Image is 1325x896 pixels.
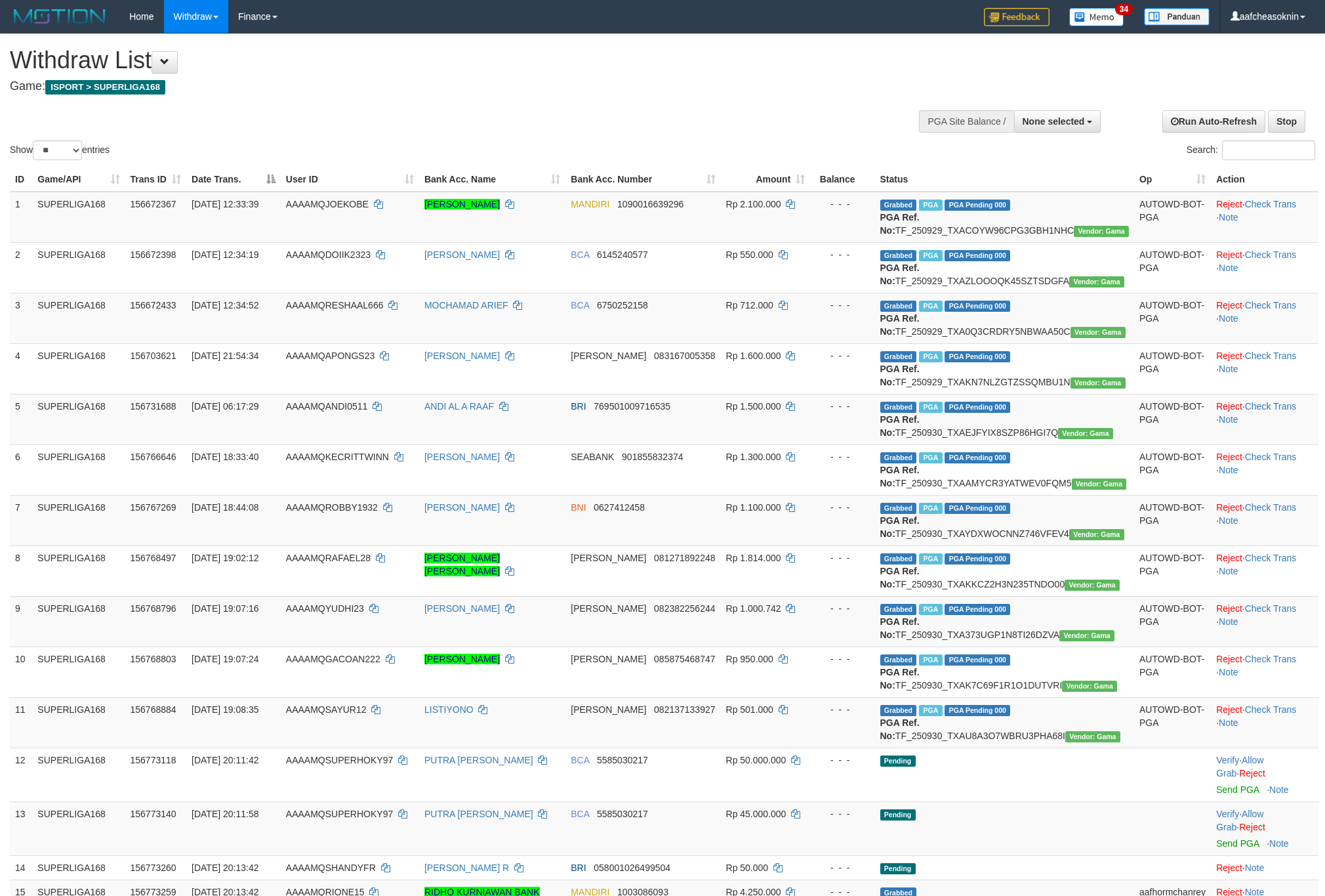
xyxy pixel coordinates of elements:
[571,452,614,462] span: SEABANK
[286,553,371,563] span: AAAAMQRAFAEL28
[1211,444,1318,495] td: · ·
[10,697,32,748] td: 11
[875,596,1134,647] td: TF_250930_TXA373UGP1N8TI26DZVA
[10,394,32,444] td: 5
[1134,444,1211,495] td: AUTOWD-BOT-PGA
[1219,667,1238,677] a: Note
[1115,3,1133,15] span: 34
[880,414,920,438] b: PGA Ref. No:
[286,755,393,765] span: AAAAMQSUPERHOKY97
[919,351,942,362] span: Marked by aafchhiseyha
[1219,263,1238,273] a: Note
[945,604,1010,615] span: PGA Pending
[419,167,565,192] th: Bank Acc. Name: activate to sort column ascending
[815,198,869,211] div: - - -
[1216,755,1239,765] a: Verify
[1216,502,1242,513] a: Reject
[594,401,670,412] span: Copy 769501009716535 to clipboard
[424,654,500,664] a: [PERSON_NAME]
[1216,755,1263,779] a: Allow Grab
[945,503,1010,514] span: PGA Pending
[131,452,176,462] span: 156766646
[1065,731,1120,742] span: Vendor URL: https://trx31.1velocity.biz
[571,199,609,209] span: MANDIRI
[726,704,773,715] span: Rp 501.000
[919,452,942,463] span: Marked by aafheankoy
[131,553,176,563] span: 156768497
[726,452,781,462] span: Rp 1.300.000
[286,401,368,412] span: AAAAMQANDI0511
[192,755,258,765] span: [DATE] 20:11:42
[125,167,187,192] th: Trans ID: activate to sort column ascending
[726,401,781,412] span: Rp 1.500.000
[571,603,646,614] span: [PERSON_NAME]
[424,502,500,513] a: [PERSON_NAME]
[10,545,32,596] td: 8
[880,604,917,615] span: Grabbed
[1211,647,1318,697] td: · ·
[32,748,125,801] td: SUPERLIGA168
[1162,110,1265,133] a: Run Auto-Refresh
[565,167,720,192] th: Bank Acc. Number: activate to sort column ascending
[192,809,258,819] span: [DATE] 20:11:58
[1216,784,1259,795] a: Send PGA
[131,199,176,209] span: 156672367
[286,300,384,310] span: AAAAMQRESHAAL666
[10,748,32,801] td: 12
[1216,603,1242,614] a: Reject
[192,249,258,260] span: [DATE] 12:34:19
[1219,717,1238,728] a: Note
[726,351,781,361] span: Rp 1.600.000
[1239,768,1265,779] a: Reject
[571,755,589,765] span: BCA
[424,199,500,209] a: [PERSON_NAME]
[571,300,589,310] span: BCA
[131,401,176,412] span: 156731688
[10,140,110,160] label: Show entries
[875,167,1134,192] th: Status
[1245,654,1297,664] a: Check Trans
[1134,647,1211,697] td: AUTOWD-BOT-PGA
[880,402,917,413] span: Grabbed
[286,704,367,715] span: AAAAMQSAYUR12
[945,351,1010,362] span: PGA Pending
[281,167,419,192] th: User ID: activate to sort column ascending
[1245,300,1297,310] a: Check Trans
[10,495,32,545] td: 7
[1211,697,1318,748] td: · ·
[33,140,82,160] select: Showentries
[1070,327,1126,338] span: Vendor URL: https://trx31.1velocity.biz
[32,545,125,596] td: SUPERLIGA168
[919,654,942,666] span: Marked by aafsoumeymey
[880,200,917,211] span: Grabbed
[1134,167,1211,192] th: Op: activate to sort column ascending
[32,343,125,394] td: SUPERLIGA168
[1216,351,1242,361] a: Reject
[945,553,1010,565] span: PGA Pending
[131,654,176,664] span: 156768803
[1211,343,1318,394] td: · ·
[1245,502,1297,513] a: Check Trans
[815,349,869,362] div: - - -
[726,553,781,563] span: Rp 1.814.000
[1245,401,1297,412] a: Check Trans
[919,200,942,211] span: Marked by aafsengchandara
[1216,553,1242,563] a: Reject
[1211,293,1318,343] td: · ·
[945,250,1010,261] span: PGA Pending
[919,110,1013,133] div: PGA Site Balance /
[1245,553,1297,563] a: Check Trans
[32,444,125,495] td: SUPERLIGA168
[32,242,125,293] td: SUPERLIGA168
[654,553,715,563] span: Copy 081271892248 to clipboard
[10,192,32,243] td: 1
[10,444,32,495] td: 6
[1245,351,1297,361] a: Check Trans
[654,704,715,715] span: Copy 082137133927 to clipboard
[880,756,916,767] span: Pending
[815,807,869,821] div: - - -
[1023,116,1085,127] span: None selected
[1134,293,1211,343] td: AUTOWD-BOT-PGA
[1134,545,1211,596] td: AUTOWD-BOT-PGA
[192,300,258,310] span: [DATE] 12:34:52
